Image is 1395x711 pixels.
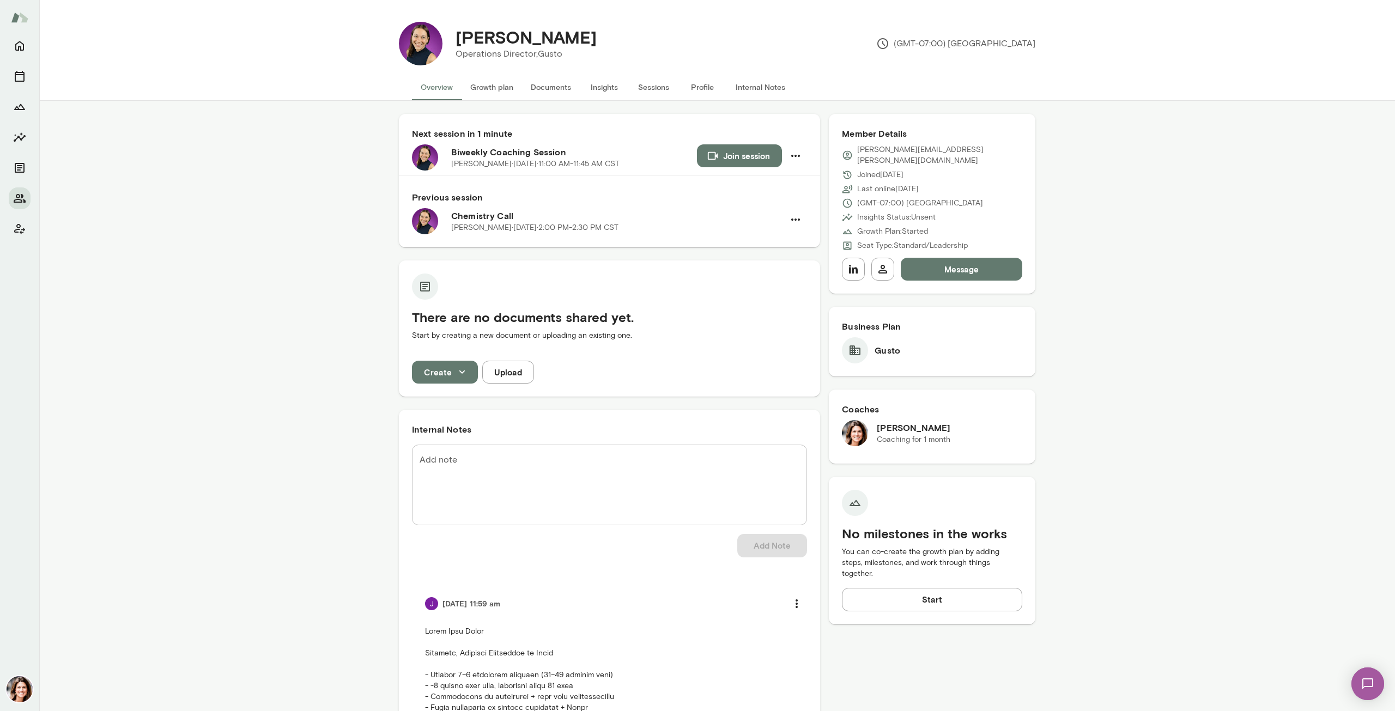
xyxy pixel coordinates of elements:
p: Joined [DATE] [857,169,903,180]
h6: Business Plan [842,320,1022,333]
img: Rehana Manejwala [399,22,442,65]
p: Last online [DATE] [857,184,919,195]
button: Start [842,588,1022,611]
button: Message [901,258,1022,281]
button: Growth Plan [9,96,31,118]
button: Internal Notes [727,74,794,100]
button: Documents [9,157,31,179]
h6: Member Details [842,127,1022,140]
p: [PERSON_NAME] · [DATE] · 2:00 PM-2:30 PM CST [451,222,618,233]
h6: Next session in 1 minute [412,127,807,140]
p: (GMT-07:00) [GEOGRAPHIC_DATA] [876,37,1035,50]
button: Insights [580,74,629,100]
h5: No milestones in the works [842,525,1022,542]
h6: Chemistry Call [451,209,784,222]
button: Profile [678,74,727,100]
p: Insights Status: Unsent [857,212,936,223]
button: Sessions [9,65,31,87]
h5: There are no documents shared yet. [412,308,807,326]
img: Gwen Throckmorton [7,676,33,702]
h6: Internal Notes [412,423,807,436]
button: Sessions [629,74,678,100]
h6: [DATE] 11:59 am [442,598,501,609]
button: Upload [482,361,534,384]
button: Members [9,187,31,209]
button: Overview [412,74,462,100]
p: Seat Type: Standard/Leadership [857,240,968,251]
button: Documents [522,74,580,100]
button: Client app [9,218,31,240]
p: You can co-create the growth plan by adding steps, milestones, and work through things together. [842,546,1022,579]
button: Growth plan [462,74,522,100]
h6: Gusto [875,344,900,357]
p: Coaching for 1 month [877,434,950,445]
button: Home [9,35,31,57]
h6: Coaches [842,403,1022,416]
h6: Previous session [412,191,807,204]
img: Gwen Throckmorton [842,420,868,446]
p: Start by creating a new document or uploading an existing one. [412,330,807,341]
button: Insights [9,126,31,148]
h6: Biweekly Coaching Session [451,145,697,159]
p: (GMT-07:00) [GEOGRAPHIC_DATA] [857,198,983,209]
h6: [PERSON_NAME] [877,421,950,434]
p: [PERSON_NAME][EMAIL_ADDRESS][PERSON_NAME][DOMAIN_NAME] [857,144,1022,166]
button: more [785,592,808,615]
img: Mento [11,7,28,28]
p: [PERSON_NAME] · [DATE] · 11:00 AM-11:45 AM CST [451,159,620,169]
p: Growth Plan: Started [857,226,928,237]
button: Create [412,361,478,384]
p: Operations Director, Gusto [456,47,597,60]
button: Join session [697,144,782,167]
img: Jocelyn Grodin [425,597,438,610]
h4: [PERSON_NAME] [456,27,597,47]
